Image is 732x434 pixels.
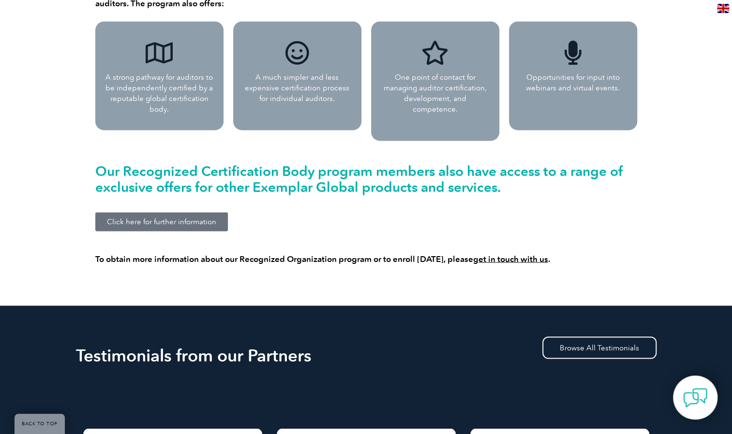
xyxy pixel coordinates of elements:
[683,386,707,410] img: contact-chat.png
[243,72,352,104] p: A much simpler and less expensive certification process for individual auditors.
[105,72,214,115] p: A strong pathway for auditors to be independently certified by a reputable global certification b...
[15,414,65,434] a: BACK TO TOP
[76,347,657,363] h2: Testimonials from our Partners
[519,72,627,93] p: Opportunities for input into webinars and virtual events.
[95,163,637,194] h2: Our Recognized Certification Body program members also have access to a range of exclusive offers...
[107,218,216,225] span: Click here for further information
[717,4,729,13] img: en
[95,212,228,231] a: Click here for further information
[542,336,657,359] a: Browse All Testimonials
[95,254,637,263] h4: To obtain more information about our Recognized Organization program or to enroll [DATE], please .
[473,254,548,263] a: get in touch with us
[381,72,490,115] p: One point of contact for managing auditor certification, development, and competence.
